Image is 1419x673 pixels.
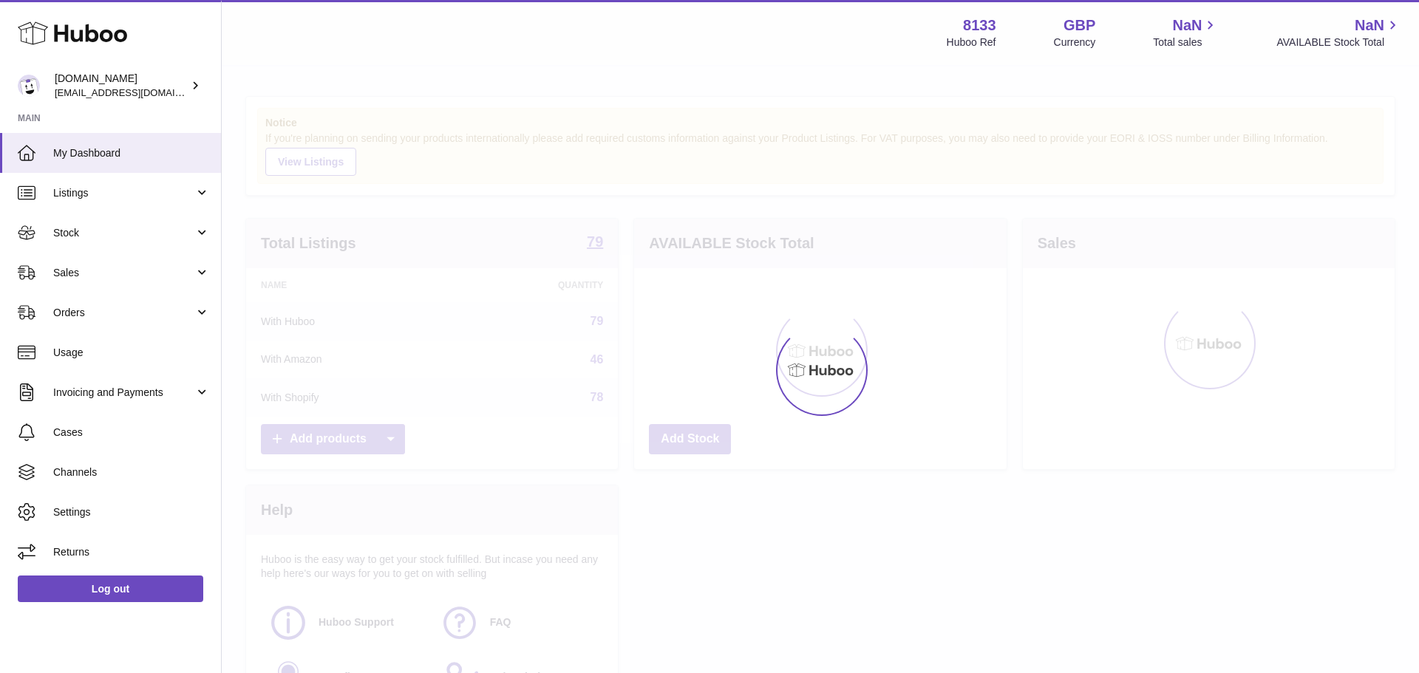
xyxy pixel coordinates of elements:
[1276,35,1401,49] span: AVAILABLE Stock Total
[1064,16,1095,35] strong: GBP
[53,426,210,440] span: Cases
[55,86,217,98] span: [EMAIL_ADDRESS][DOMAIN_NAME]
[53,266,194,280] span: Sales
[53,226,194,240] span: Stock
[53,186,194,200] span: Listings
[1153,35,1219,49] span: Total sales
[1153,16,1219,49] a: NaN Total sales
[53,505,210,519] span: Settings
[53,386,194,400] span: Invoicing and Payments
[53,545,210,559] span: Returns
[18,75,40,97] img: internalAdmin-8133@internal.huboo.com
[1355,16,1384,35] span: NaN
[1054,35,1096,49] div: Currency
[53,146,210,160] span: My Dashboard
[947,35,996,49] div: Huboo Ref
[53,465,210,479] span: Channels
[963,16,996,35] strong: 8133
[53,306,194,320] span: Orders
[55,72,188,100] div: [DOMAIN_NAME]
[53,346,210,360] span: Usage
[1276,16,1401,49] a: NaN AVAILABLE Stock Total
[18,575,203,602] a: Log out
[1172,16,1202,35] span: NaN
